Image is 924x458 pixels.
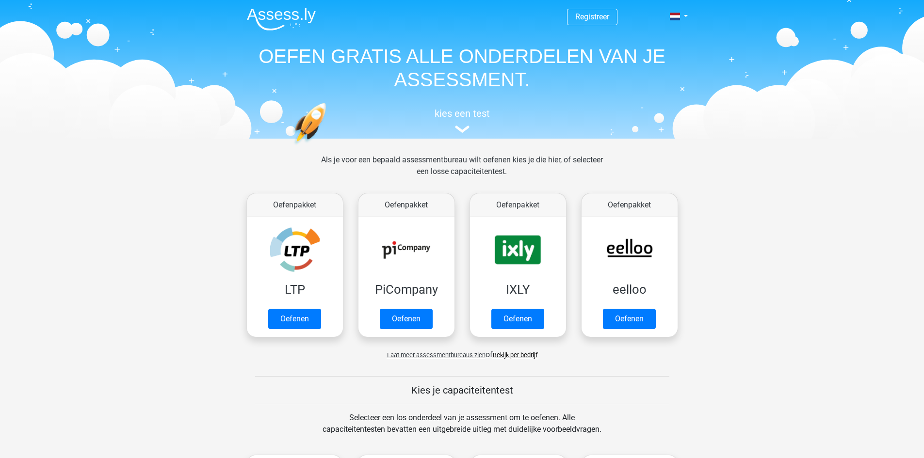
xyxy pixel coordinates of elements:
[239,108,685,133] a: kies een test
[455,126,470,133] img: assessment
[603,309,656,329] a: Oefenen
[493,351,537,359] a: Bekijk per bedrijf
[387,351,486,359] span: Laat meer assessmentbureaus zien
[292,103,364,190] img: oefenen
[380,309,433,329] a: Oefenen
[313,154,611,189] div: Als je voor een bepaald assessmentbureau wilt oefenen kies je die hier, of selecteer een losse ca...
[255,384,669,396] h5: Kies je capaciteitentest
[575,12,609,21] a: Registreer
[268,309,321,329] a: Oefenen
[247,8,316,31] img: Assessly
[239,341,685,361] div: of
[239,45,685,91] h1: OEFEN GRATIS ALLE ONDERDELEN VAN JE ASSESSMENT.
[491,309,544,329] a: Oefenen
[239,108,685,119] h5: kies een test
[313,412,611,447] div: Selecteer een los onderdeel van je assessment om te oefenen. Alle capaciteitentesten bevatten een...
